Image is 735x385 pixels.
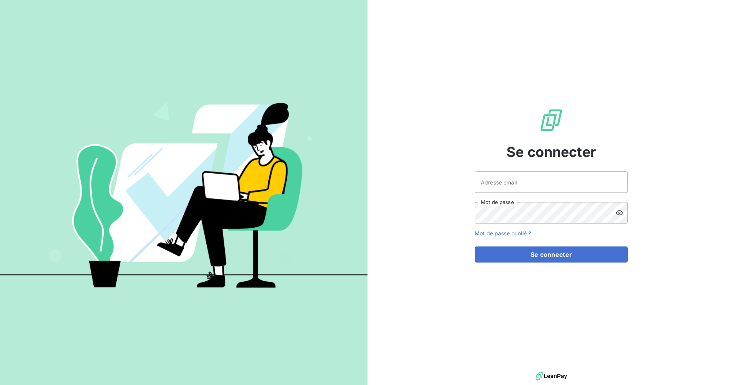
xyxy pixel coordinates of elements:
input: placeholder [475,171,628,193]
button: Se connecter [475,246,628,263]
img: Logo LeanPay [539,108,563,132]
img: logo [536,370,567,382]
a: Mot de passe oublié ? [475,230,531,237]
span: Se connecter [506,142,596,162]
